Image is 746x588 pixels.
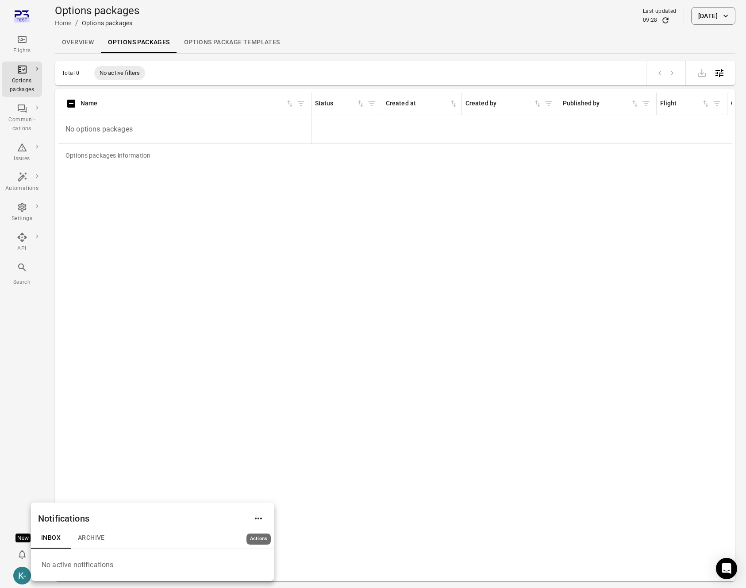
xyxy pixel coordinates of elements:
button: Actions [250,510,267,527]
div: Actions [246,534,271,545]
div: Open Intercom Messenger [716,558,737,579]
button: Inbox [31,527,71,549]
p: No active notifications [42,560,264,570]
h1: Notifications [38,511,89,526]
button: Archive [71,527,112,549]
div: Notifcations by status [31,527,274,549]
